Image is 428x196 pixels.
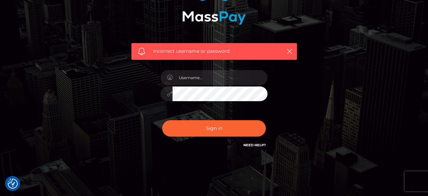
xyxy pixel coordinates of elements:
[8,179,18,189] img: Revisit consent button
[153,48,275,55] span: Incorrect username or password.
[162,120,266,137] button: Sign in
[173,70,267,85] input: Username...
[8,179,18,189] button: Consent Preferences
[243,143,266,147] a: Need Help?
